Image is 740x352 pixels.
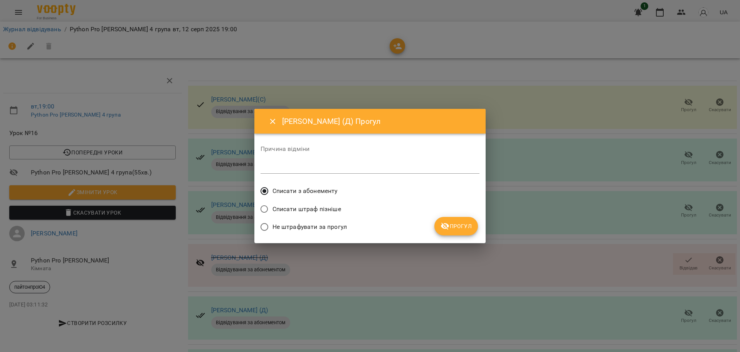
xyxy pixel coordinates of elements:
span: Прогул [441,222,472,231]
span: Списати з абонементу [272,186,338,196]
button: Close [264,112,282,131]
h6: [PERSON_NAME] (Д) Прогул [282,115,476,127]
label: Причина відміни [261,146,479,152]
span: Списати штраф пізніше [272,205,341,214]
button: Прогул [434,217,478,235]
span: Не штрафувати за прогул [272,222,347,232]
